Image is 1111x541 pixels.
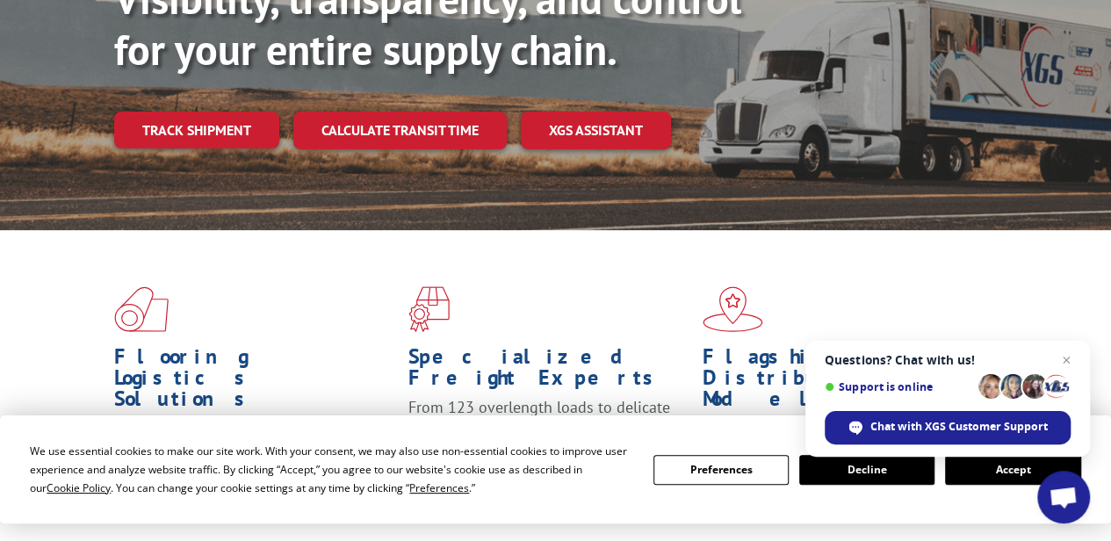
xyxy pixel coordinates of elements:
[293,112,507,149] a: Calculate transit time
[825,353,1071,367] span: Questions? Chat with us!
[703,346,984,418] h1: Flagship Distribution Model
[114,286,169,332] img: xgs-icon-total-supply-chain-intelligence-red
[825,411,1071,444] span: Chat with XGS Customer Support
[870,419,1048,435] span: Chat with XGS Customer Support
[114,112,279,148] a: Track shipment
[945,455,1080,485] button: Accept
[408,346,689,397] h1: Specialized Freight Experts
[114,346,395,418] h1: Flooring Logistics Solutions
[1037,471,1090,523] a: Open chat
[521,112,671,149] a: XGS ASSISTANT
[408,286,450,332] img: xgs-icon-focused-on-flooring-red
[703,286,763,332] img: xgs-icon-flagship-distribution-model-red
[799,455,934,485] button: Decline
[408,397,689,475] p: From 123 overlength loads to delicate cargo, our experienced staff knows the best way to move you...
[47,480,111,495] span: Cookie Policy
[653,455,789,485] button: Preferences
[825,380,972,393] span: Support is online
[30,442,631,497] div: We use essential cookies to make our site work. With your consent, we may also use non-essential ...
[409,480,469,495] span: Preferences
